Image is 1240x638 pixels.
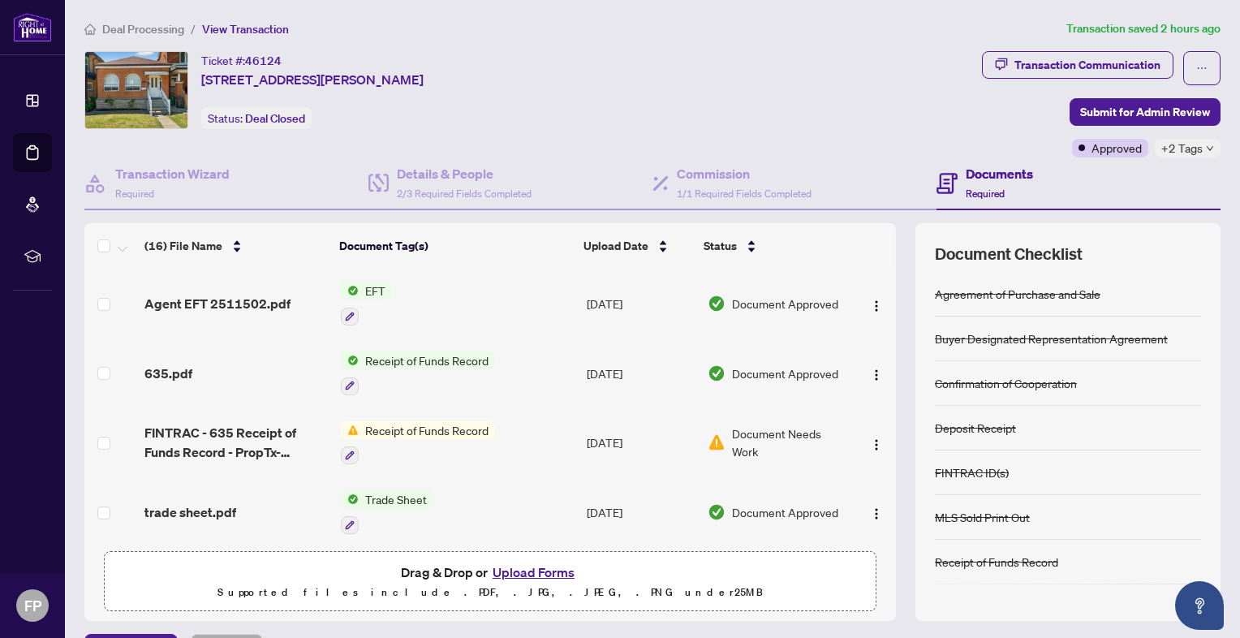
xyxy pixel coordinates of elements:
td: [DATE] [580,269,702,338]
span: Deal Processing [102,22,184,37]
button: Logo [863,429,889,455]
span: home [84,24,96,35]
td: [DATE] [580,477,702,547]
button: Status IconReceipt of Funds Record [341,351,495,395]
span: [STREET_ADDRESS][PERSON_NAME] [201,70,424,89]
div: MLS Sold Print Out [935,508,1030,526]
button: Status IconTrade Sheet [341,490,433,534]
img: logo [13,12,52,42]
span: trade sheet.pdf [144,502,236,522]
button: Logo [863,499,889,525]
h4: Commission [677,164,812,183]
span: Required [966,188,1005,200]
div: Transaction Communication [1014,52,1160,78]
span: Status [704,237,737,255]
button: Upload Forms [488,562,579,583]
span: EFT [359,282,392,300]
img: Status Icon [341,282,359,300]
img: Status Icon [341,490,359,508]
span: Drag & Drop orUpload FormsSupported files include .PDF, .JPG, .JPEG, .PNG under25MB [105,552,876,612]
span: Document Approved [732,503,838,521]
span: Drag & Drop or [401,562,579,583]
span: FP [24,594,41,617]
h4: Documents [966,164,1033,183]
div: FINTRAC ID(s) [935,463,1009,481]
th: Status [697,223,848,269]
span: Required [115,188,154,200]
span: +2 Tags [1161,139,1203,157]
img: Status Icon [341,421,359,439]
p: Supported files include .PDF, .JPG, .JPEG, .PNG under 25 MB [114,583,866,602]
td: [DATE] [580,338,702,408]
span: Document Approved [732,295,838,313]
span: 46124 [245,54,282,68]
img: Logo [870,300,883,313]
div: Agreement of Purchase and Sale [935,285,1100,303]
span: Upload Date [583,237,648,255]
span: Submit for Admin Review [1080,99,1210,125]
button: Status IconEFT [341,282,392,325]
span: 635.pdf [144,364,192,383]
img: Document Status [708,503,725,521]
span: Receipt of Funds Record [359,351,495,369]
div: Ticket #: [201,51,282,70]
th: Upload Date [577,223,698,269]
span: Trade Sheet [359,490,433,508]
button: Open asap [1175,581,1224,630]
span: Deal Closed [245,111,305,126]
h4: Details & People [397,164,532,183]
li: / [191,19,196,38]
td: [DATE] [580,408,702,478]
img: Logo [870,438,883,451]
button: Submit for Admin Review [1070,98,1221,126]
span: Document Approved [732,364,838,382]
span: (16) File Name [144,237,222,255]
div: Deposit Receipt [935,419,1016,437]
span: Approved [1091,139,1142,157]
th: (16) File Name [138,223,333,269]
img: Logo [870,507,883,520]
img: Logo [870,369,883,382]
button: Logo [863,291,889,317]
img: Document Status [708,433,725,451]
div: Receipt of Funds Record [935,553,1058,571]
button: Status IconReceipt of Funds Record [341,421,495,465]
h4: Transaction Wizard [115,164,230,183]
img: Status Icon [341,351,359,369]
span: 2/3 Required Fields Completed [397,188,532,200]
img: Document Status [708,364,725,382]
button: Logo [863,360,889,386]
th: Document Tag(s) [333,223,577,269]
span: Receipt of Funds Record [359,421,495,439]
span: ellipsis [1196,63,1208,74]
div: Buyer Designated Representation Agreement [935,330,1168,347]
span: 1/1 Required Fields Completed [677,188,812,200]
article: Transaction saved 2 hours ago [1066,19,1221,38]
span: View Transaction [202,22,289,37]
span: Document Needs Work [732,425,846,460]
span: FINTRAC - 635 Receipt of Funds Record - PropTx-OREA_[DATE] 22_12_37.pdf [144,423,328,462]
img: Document Status [708,295,725,313]
span: Document Checklist [935,243,1083,265]
span: Agent EFT 2511502.pdf [144,294,291,313]
div: Confirmation of Cooperation [935,374,1077,392]
img: IMG-W12308369_1.jpg [85,52,187,128]
button: Transaction Communication [982,51,1173,79]
span: down [1206,144,1214,153]
div: Status: [201,107,312,129]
